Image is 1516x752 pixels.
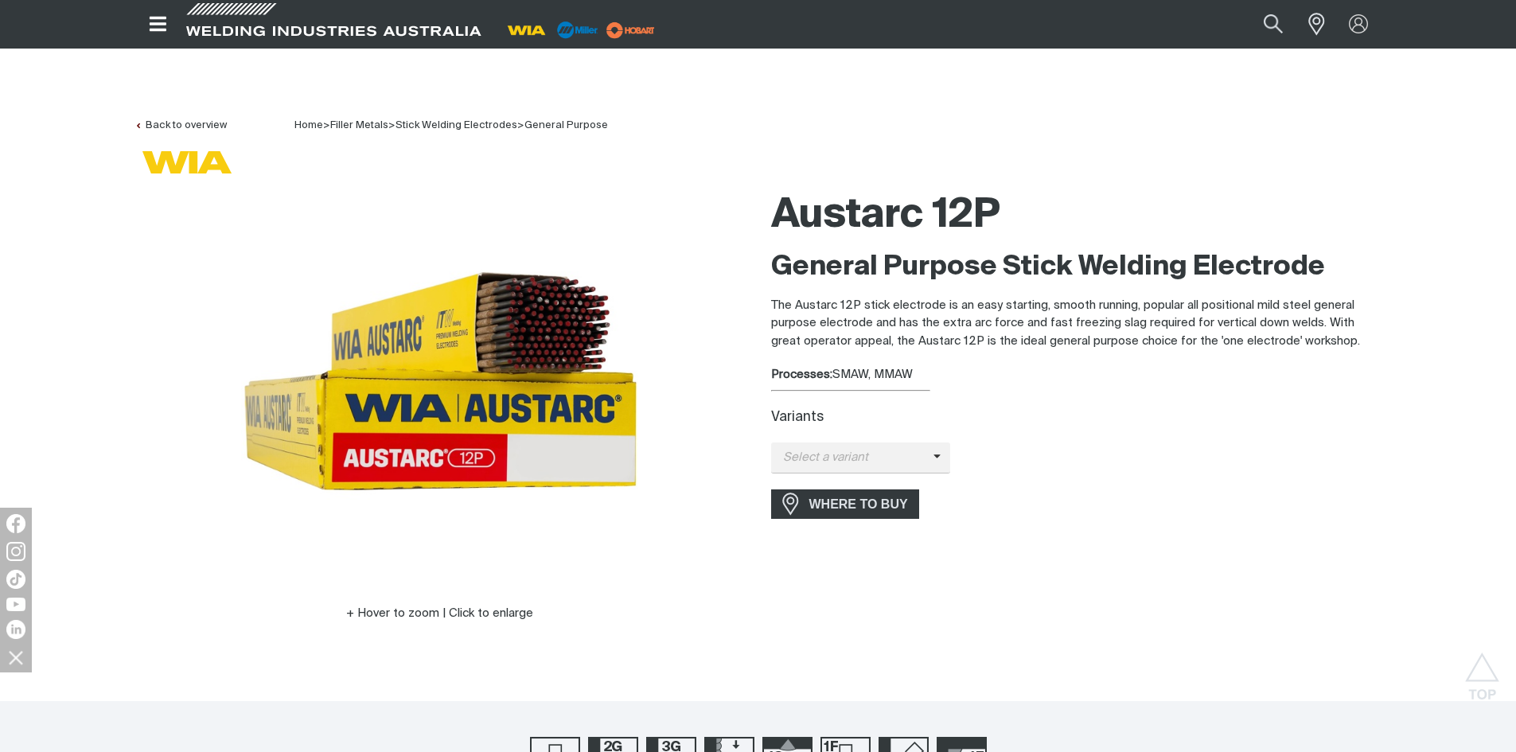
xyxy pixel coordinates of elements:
[337,604,543,623] button: Hover to zoom | Click to enlarge
[771,411,824,424] label: Variants
[1226,6,1300,42] input: Product name or item number...
[771,190,1382,242] h1: Austarc 12P
[771,368,832,380] strong: Processes:
[6,598,25,611] img: YouTube
[517,120,524,131] span: >
[602,18,660,42] img: miller
[241,182,639,580] img: Austarc 12P
[771,449,933,467] span: Select a variant
[771,250,1382,285] h2: General Purpose Stick Welding Electrode
[6,620,25,639] img: LinkedIn
[1464,653,1500,688] button: Scroll to top
[388,120,396,131] span: >
[6,542,25,561] img: Instagram
[294,119,323,131] a: Home
[2,644,29,671] img: hide socials
[6,514,25,533] img: Facebook
[396,120,517,131] a: Stick Welding Electrodes
[524,120,608,131] a: General Purpose
[771,297,1382,351] p: The Austarc 12P stick electrode is an easy starting, smooth running, popular all positional mild ...
[1246,6,1300,42] button: Search products
[323,120,330,131] span: >
[6,570,25,589] img: TikTok
[134,120,227,131] a: Back to overview
[330,120,388,131] a: Filler Metals
[771,489,920,519] a: WHERE TO BUY
[602,24,660,36] a: miller
[294,120,323,131] span: Home
[799,492,918,517] span: WHERE TO BUY
[771,366,1382,384] div: SMAW, MMAW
